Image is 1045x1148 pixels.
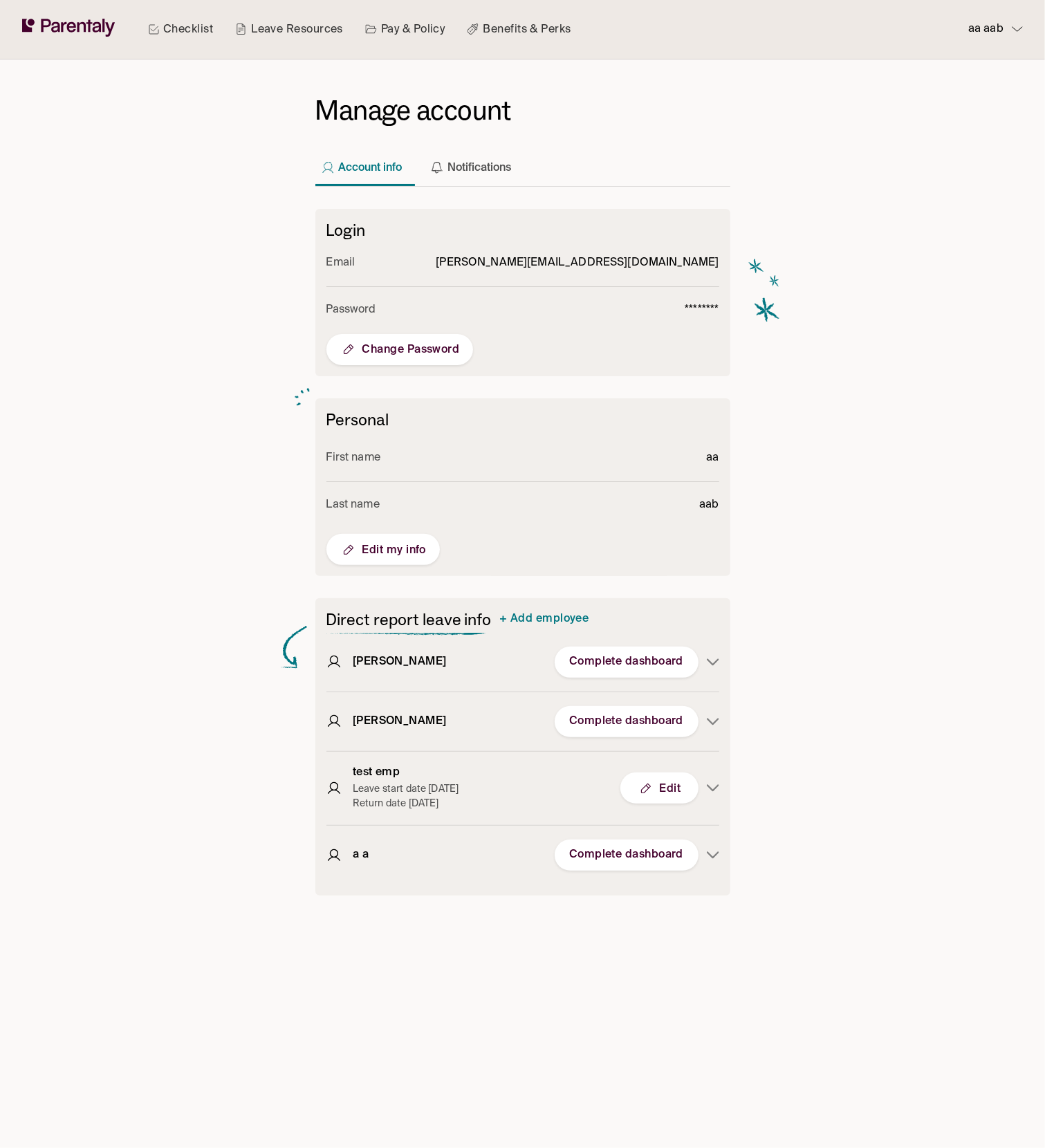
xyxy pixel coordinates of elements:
button: Change Password [326,334,474,365]
h3: test emp [353,766,459,780]
h1: Manage account [315,94,730,128]
h3: a a [353,848,369,862]
button: Complete dashboard [555,706,699,737]
h3: [PERSON_NAME] [353,655,447,669]
p: Password [326,301,376,320]
p: Last name [326,496,380,515]
p: Leave start date [DATE] [353,782,459,797]
p: aa aab [968,20,1004,39]
p: [PERSON_NAME][EMAIL_ADDRESS][DOMAIN_NAME] [436,254,719,272]
span: Complete dashboard [569,848,683,862]
p: aa [706,449,719,467]
button: [PERSON_NAME]Complete dashboard [326,633,719,692]
button: Notifications [425,136,523,186]
h3: [PERSON_NAME] [353,714,447,729]
p: aab [699,496,719,515]
span: Change Password [340,341,460,358]
a: Complete dashboard [555,706,707,737]
span: Edit [638,780,681,797]
button: Edit my info [326,534,441,565]
button: Complete dashboard [555,840,699,871]
a: Complete dashboard [555,647,707,678]
button: Complete dashboard [555,647,699,678]
h2: Login [326,220,719,240]
span: Edit my info [340,541,427,558]
button: Account info [315,136,414,186]
button: a aComplete dashboard [326,826,719,885]
button: Edit [620,772,699,804]
span: + Add employee [499,613,589,624]
h6: Personal [326,409,719,429]
span: Complete dashboard [569,655,683,669]
a: Complete dashboard [555,840,707,871]
p: Email [326,254,355,272]
button: [PERSON_NAME]Complete dashboard [326,692,719,751]
button: test empLeave start date [DATE]Return date [DATE]Edit [326,752,719,826]
p: Return date [DATE] [353,797,459,811]
a: + Add employee [499,610,589,629]
span: Complete dashboard [569,714,683,729]
p: First name [326,449,381,467]
h2: Direct report leave info [326,609,492,629]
